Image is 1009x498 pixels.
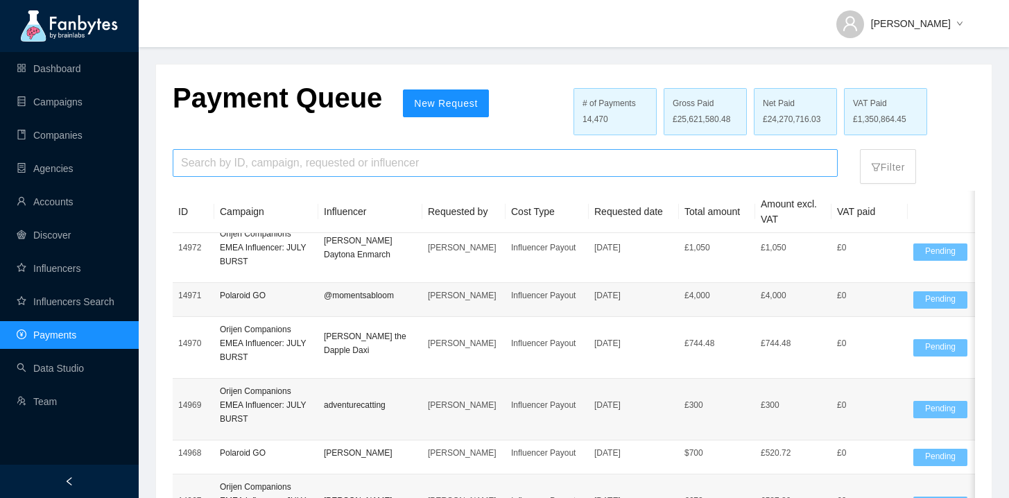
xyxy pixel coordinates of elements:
[913,339,967,357] span: Pending
[837,398,902,412] p: £0
[173,191,214,233] th: ID
[17,163,74,174] a: containerAgencies
[414,98,478,109] span: New Request
[220,227,313,268] p: Orijen Companions EMEA Influencer: JULY BURST
[842,15,859,32] span: user
[583,113,608,126] span: 14,470
[913,243,967,261] span: Pending
[860,149,916,184] button: filterFilter
[837,289,902,302] p: £0
[679,191,755,233] th: Total amount
[837,336,902,350] p: £0
[324,289,417,302] p: @momentsabloom
[220,384,313,426] p: Orijen Companions EMEA Influencer: JULY BURST
[17,263,80,274] a: starInfluencers
[64,476,74,486] span: left
[17,396,57,407] a: usergroup-addTeam
[871,16,951,31] span: [PERSON_NAME]
[761,446,826,460] p: £520.72
[594,446,673,460] p: [DATE]
[178,289,209,302] p: 14971
[594,336,673,350] p: [DATE]
[761,336,826,350] p: £744.48
[673,97,738,110] div: Gross Paid
[178,241,209,255] p: 14972
[956,20,963,28] span: down
[324,446,417,460] p: [PERSON_NAME]
[428,398,500,412] p: [PERSON_NAME]
[594,398,673,412] p: [DATE]
[173,81,382,114] p: Payment Queue
[17,296,114,307] a: starInfluencers Search
[684,241,750,255] p: £ 1,050
[853,113,906,126] span: £1,350,864.45
[853,97,918,110] div: VAT Paid
[403,89,489,117] button: New Request
[324,329,417,357] p: [PERSON_NAME] the Dapple Daxi
[684,398,750,412] p: £ 300
[837,446,902,460] p: £0
[831,191,908,233] th: VAT paid
[318,191,422,233] th: Influencer
[583,97,648,110] div: # of Payments
[825,7,974,29] button: [PERSON_NAME]down
[17,329,76,341] a: pay-circlePayments
[428,289,500,302] p: [PERSON_NAME]
[324,234,417,261] p: [PERSON_NAME] Daytona Enmarch
[511,446,583,460] p: Influencer Payout
[511,336,583,350] p: Influencer Payout
[17,130,83,141] a: bookCompanies
[214,191,318,233] th: Campaign
[220,446,313,460] p: Polaroid GO
[511,398,583,412] p: Influencer Payout
[684,446,750,460] p: $ 700
[755,191,831,233] th: Amount excl. VAT
[684,336,750,350] p: £ 744.48
[17,96,83,108] a: databaseCampaigns
[17,63,81,74] a: appstoreDashboard
[422,191,506,233] th: Requested by
[761,241,826,255] p: £1,050
[594,241,673,255] p: [DATE]
[913,449,967,466] span: Pending
[763,113,820,126] span: £24,270,716.03
[506,191,589,233] th: Cost Type
[913,291,967,309] span: Pending
[837,241,902,255] p: £0
[511,241,583,255] p: Influencer Payout
[17,196,74,207] a: userAccounts
[428,336,500,350] p: [PERSON_NAME]
[684,289,750,302] p: £ 4,000
[761,289,826,302] p: £4,000
[428,446,500,460] p: [PERSON_NAME]
[220,323,313,364] p: Orijen Companions EMEA Influencer: JULY BURST
[17,363,84,374] a: searchData Studio
[594,289,673,302] p: [DATE]
[178,398,209,412] p: 14969
[428,241,500,255] p: [PERSON_NAME]
[763,97,828,110] div: Net Paid
[324,398,417,412] p: adventurecatting
[17,230,71,241] a: radar-chartDiscover
[178,336,209,350] p: 14970
[871,162,881,172] span: filter
[511,289,583,302] p: Influencer Payout
[589,191,679,233] th: Requested date
[673,113,730,126] span: £25,621,580.48
[871,153,905,175] p: Filter
[913,401,967,418] span: Pending
[178,446,209,460] p: 14968
[220,289,313,302] p: Polaroid GO
[761,398,826,412] p: £300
